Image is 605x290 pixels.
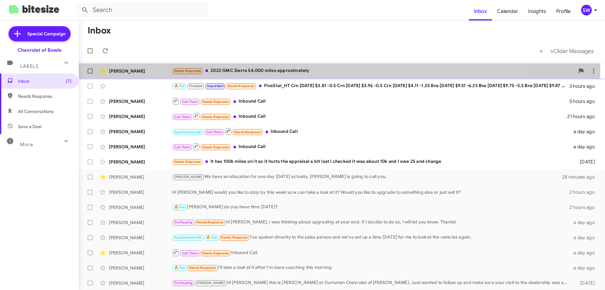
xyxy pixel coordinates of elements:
[570,234,600,241] div: a day ago
[109,265,172,271] div: [PERSON_NAME]
[174,220,193,224] span: Try Pausing
[551,2,576,21] a: Profile
[109,250,172,256] div: [PERSON_NAME]
[174,235,202,240] span: Appointment Set
[172,249,570,257] div: Inbound Call
[554,48,594,55] span: Older Messages
[109,219,172,226] div: [PERSON_NAME]
[569,98,600,104] div: 5 hours ago
[172,112,567,120] div: Inbound Call
[109,204,172,210] div: [PERSON_NAME]
[172,143,570,151] div: Inbound Call
[569,189,600,195] div: 2 hours ago
[206,235,217,240] span: 🔥 Hot
[570,219,600,226] div: a day ago
[172,67,575,74] div: 2022 GMC Sierra 54,000 miles approximately
[109,128,172,135] div: [PERSON_NAME]
[536,44,547,57] button: Previous
[202,100,229,104] span: Needs Response
[109,234,172,241] div: [PERSON_NAME]
[109,174,172,180] div: [PERSON_NAME]
[172,127,570,135] div: Inbound Call
[570,159,600,165] div: [DATE]
[550,47,554,55] span: »
[492,2,523,21] a: Calendar
[469,2,492,21] a: Inbox
[172,234,570,241] div: I've spoken directly to the sales person and we've set up a time [DATE] for me to look at the veh...
[172,97,569,105] div: Inbound Call
[109,68,172,74] div: [PERSON_NAME]
[570,250,600,256] div: a day ago
[202,251,229,255] span: Needs Response
[172,204,569,211] div: [PERSON_NAME] do you have time [DATE]?
[228,84,254,88] span: Needs Response
[109,280,172,286] div: [PERSON_NAME]
[76,3,209,18] input: Search
[18,78,72,84] span: Inbox
[18,47,61,53] div: Chevrolet of Bowie
[570,128,600,135] div: a day ago
[570,265,600,271] div: a day ago
[174,145,191,149] span: Call Them
[567,113,600,120] div: 21 hours ago
[172,158,570,165] div: It has 100k miles on it so it hurts the appraisal a bit last I checked it was about 10k and I owe...
[174,266,185,270] span: 🔥 Hot
[18,123,42,130] span: Save a Deal
[546,44,597,57] button: Next
[174,175,202,179] span: [PERSON_NAME]
[18,108,54,115] span: All Conversations
[174,84,185,88] span: 🔥 Hot
[189,84,203,88] span: Finished
[174,281,193,285] span: Try Pausing
[172,264,570,271] div: I'll take a look at it after I'm done coaching this morning
[206,130,222,134] span: Call Them
[562,174,600,180] div: 28 minutes ago
[576,5,598,15] button: SW
[197,281,225,285] span: [PERSON_NAME]
[20,142,33,147] span: More
[189,266,216,270] span: Needs Response
[66,78,72,84] span: (7)
[172,219,570,226] div: Hi [PERSON_NAME], I was thinking about upgrading at year end. If I decide to do so, I will let yo...
[174,115,191,119] span: Call Them
[539,47,543,55] span: «
[174,160,201,164] span: Needs Response
[197,220,223,224] span: Needs Response
[221,235,248,240] span: Needs Response
[523,2,551,21] a: Insights
[569,83,600,89] div: 3 hours ago
[174,130,202,134] span: Appointment Set
[202,115,229,119] span: Needs Response
[172,189,569,195] div: Hi [PERSON_NAME] would you like to stop by this week so w can take a look at it? Would you like t...
[18,93,72,99] span: Needs Response
[109,98,172,104] div: [PERSON_NAME]
[172,279,570,287] div: Hi [PERSON_NAME] this is [PERSON_NAME] at Ourisman Chevrolet of [PERSON_NAME]. Just wanted to fol...
[109,144,172,150] div: [PERSON_NAME]
[570,144,600,150] div: a day ago
[172,173,562,181] div: We have an allocation for one day [DATE] actually, [PERSON_NAME] is going to call you.
[182,251,198,255] span: Call Them
[109,113,172,120] div: [PERSON_NAME]
[27,31,66,37] span: Special Campaign
[234,130,261,134] span: Needs Response
[202,145,229,149] span: Needs Response
[536,44,597,57] nav: Page navigation example
[109,189,172,195] div: [PERSON_NAME]
[182,100,198,104] span: Call Them
[172,82,569,90] div: FiveStar_HT Crn [DATE] $3.81 -0.5 Crn [DATE] $3.96 -0.5 Crn [DATE] $4.11 -1.25 Bns [DATE] $9.51 -...
[174,69,201,73] span: Needs Response
[109,159,172,165] div: [PERSON_NAME]
[569,204,600,210] div: 2 hours ago
[570,280,600,286] div: [DATE]
[9,26,71,41] a: Special Campaign
[581,5,592,15] div: SW
[20,63,38,69] span: Labels
[207,84,223,88] span: Important
[88,26,111,36] h1: Inbox
[174,205,185,209] span: 🔥 Hot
